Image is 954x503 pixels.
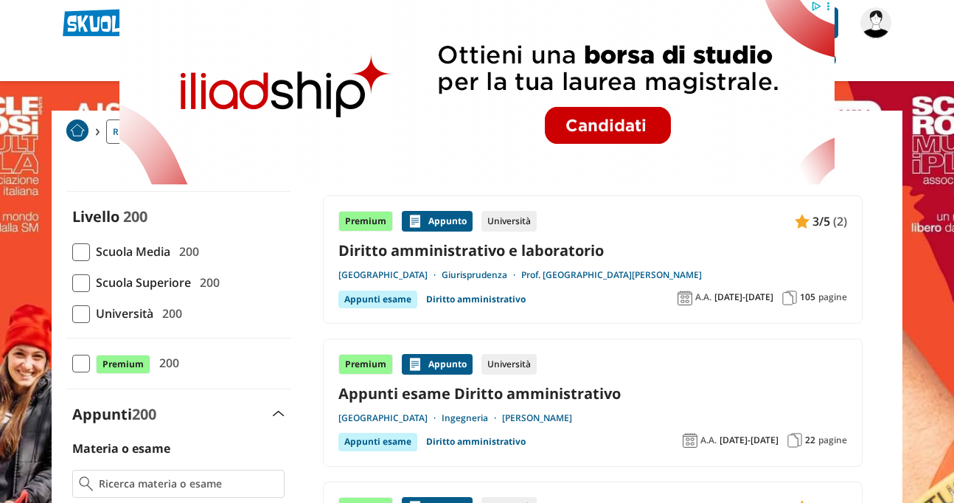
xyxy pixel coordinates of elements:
[96,355,150,374] span: Premium
[402,211,473,232] div: Appunto
[338,240,847,260] a: Diritto amministrativo e laboratorio
[860,7,891,38] img: federica_miau
[66,119,88,144] a: Home
[521,269,702,281] a: Prof. [GEOGRAPHIC_DATA][PERSON_NAME]
[408,214,422,229] img: Appunti contenuto
[818,291,847,303] span: pagine
[72,404,156,424] label: Appunti
[90,242,170,261] span: Scuola Media
[800,291,815,303] span: 105
[90,304,153,323] span: Università
[338,354,393,375] div: Premium
[79,476,93,491] img: Ricerca materia o esame
[695,291,711,303] span: A.A.
[153,353,179,372] span: 200
[782,291,797,305] img: Pagine
[72,207,119,226] label: Livello
[833,212,847,231] span: (2)
[502,412,572,424] a: [PERSON_NAME]
[812,212,830,231] span: 3/5
[442,269,521,281] a: Giurisprudenza
[426,291,526,308] a: Diritto amministrativo
[338,433,417,451] div: Appunti esame
[805,434,815,446] span: 22
[700,434,717,446] span: A.A.
[338,412,442,424] a: [GEOGRAPHIC_DATA]
[678,291,692,305] img: Anno accademico
[481,211,537,232] div: Università
[99,476,278,491] input: Ricerca materia o esame
[442,412,502,424] a: Ingegneria
[106,119,150,144] a: Ricerca
[787,433,802,448] img: Pagine
[408,357,422,372] img: Appunti contenuto
[481,354,537,375] div: Università
[818,434,847,446] span: pagine
[66,119,88,142] img: Home
[338,211,393,232] div: Premium
[402,354,473,375] div: Appunto
[338,269,442,281] a: [GEOGRAPHIC_DATA]
[338,384,847,403] a: Appunti esame Diritto amministrativo
[72,440,170,457] label: Materia o esame
[426,433,526,451] a: Diritto amministrativo
[720,434,779,446] span: [DATE]-[DATE]
[90,273,191,292] span: Scuola Superiore
[123,207,147,226] span: 200
[173,242,199,261] span: 200
[683,433,697,448] img: Anno accademico
[714,291,773,303] span: [DATE]-[DATE]
[132,404,156,424] span: 200
[273,411,285,417] img: Apri e chiudi sezione
[338,291,417,308] div: Appunti esame
[795,214,809,229] img: Appunti contenuto
[194,273,220,292] span: 200
[156,304,182,323] span: 200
